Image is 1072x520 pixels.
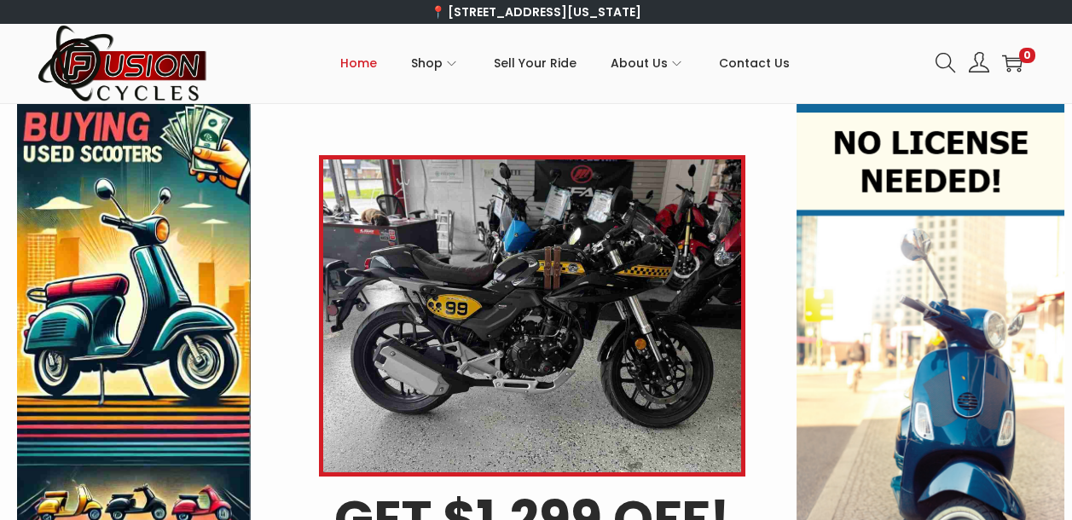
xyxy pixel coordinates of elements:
[411,42,443,84] span: Shop
[1002,53,1023,73] a: 0
[411,25,460,101] a: Shop
[611,25,685,101] a: About Us
[431,3,641,20] a: 📍 [STREET_ADDRESS][US_STATE]
[38,24,208,103] img: Woostify retina logo
[719,42,790,84] span: Contact Us
[208,25,923,101] nav: Primary navigation
[340,25,377,101] a: Home
[340,42,377,84] span: Home
[611,42,668,84] span: About Us
[494,42,577,84] span: Sell Your Ride
[494,25,577,101] a: Sell Your Ride
[719,25,790,101] a: Contact Us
